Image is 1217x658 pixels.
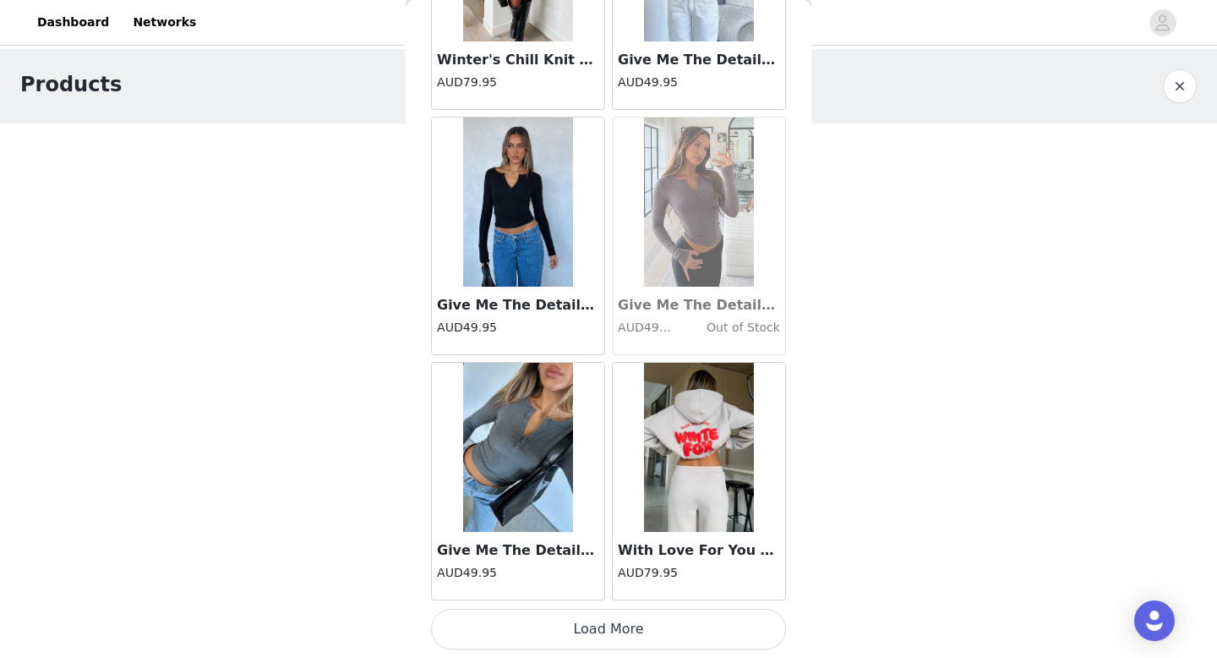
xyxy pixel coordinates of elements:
[437,74,599,91] h4: AUD79.95
[437,295,599,315] h3: Give Me The Details Long Sleeve Top Black
[123,3,206,41] a: Networks
[1134,600,1175,641] div: Open Intercom Messenger
[463,118,573,287] img: Give Me The Details Long Sleeve Top Black
[644,363,754,532] img: With Love For You Oversized Hoodie Moon
[463,363,573,532] img: Give Me The Details Long Sleeve Top Ash
[618,74,780,91] h4: AUD49.95
[618,540,780,561] h3: With Love For You Oversized Hoodie Moon
[437,50,599,70] h3: Winter's Chill Knit Sweater Chocolate
[618,50,780,70] h3: Give Me The Details Long Sleeve Top Grey
[20,69,122,100] h1: Products
[437,564,599,582] h4: AUD49.95
[437,319,599,337] h4: AUD49.95
[27,3,119,41] a: Dashboard
[618,564,780,582] h4: AUD79.95
[618,295,780,315] h3: Give Me The Details Long Sleeve Top Charcoal
[672,319,780,337] h4: Out of Stock
[1154,9,1171,36] div: avatar
[437,540,599,561] h3: Give Me The Details Long Sleeve Top Ash
[618,319,672,337] h4: AUD49.95
[644,118,754,287] img: Give Me The Details Long Sleeve Top Charcoal
[431,609,786,650] button: Load More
